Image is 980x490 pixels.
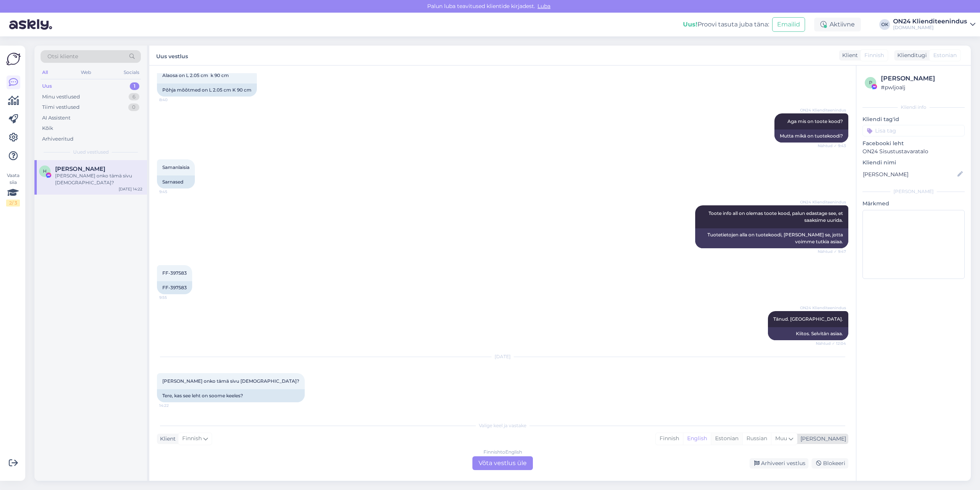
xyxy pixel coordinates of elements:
div: OK [879,19,890,30]
div: Arhiveeritud [42,135,73,143]
div: Web [79,67,93,77]
div: Võta vestlus üle [472,456,533,470]
div: Põhja mõõtmed on L 2.05 cm K 90 cm [157,84,257,97]
input: Lisa nimi [863,170,956,179]
div: FF-397583 [157,281,192,294]
div: [PERSON_NAME] [862,188,965,195]
span: Hardi Osman [55,166,105,172]
div: Tere, kas see leht on soome keeles? [157,389,305,402]
span: Nähtud ✓ 9:47 [817,249,846,254]
div: [PERSON_NAME] [797,435,846,443]
span: Luba [535,3,553,10]
span: FF-397583 [162,270,187,276]
span: Toote info all on olemas toote kood, palun edastage see, et saaksime uurida. [709,210,844,223]
div: Tiimi vestlused [42,103,80,111]
span: ON24 Klienditeenindus [800,305,846,311]
div: Kõik [42,125,53,132]
div: [DOMAIN_NAME] [893,25,967,31]
div: ON24 Klienditeenindus [893,18,967,25]
span: Muu [775,435,787,442]
p: Märkmed [862,200,965,208]
span: Tänud. [GEOGRAPHIC_DATA]. [773,316,843,322]
div: Proovi tasuta juba täna: [683,20,769,29]
div: Sarnased [157,175,195,188]
div: Tuotetietojen alla on tuotekoodi, [PERSON_NAME] se, jotta voimme tutkia asiaa. [695,228,848,248]
div: Klient [157,435,176,443]
a: ON24 Klienditeenindus[DOMAIN_NAME] [893,18,975,31]
div: 2 / 3 [6,200,20,206]
span: Nähtud ✓ 9:43 [817,143,846,149]
div: 1 [130,82,139,90]
img: Askly Logo [6,52,21,66]
span: p [869,80,872,85]
div: Kiitos. Selvitän asiaa. [768,327,848,340]
input: Lisa tag [862,125,965,136]
div: [DATE] 14:22 [119,186,142,192]
span: Uued vestlused [73,149,109,156]
span: 8:40 [159,97,188,103]
p: ON24 Sisustustavaratalo [862,147,965,156]
div: Estonian [711,433,742,444]
p: Kliendi tag'id [862,115,965,123]
span: ON24 Klienditeenindus [800,199,846,205]
label: Uus vestlus [156,50,188,61]
div: Uus [42,82,52,90]
div: All [41,67,49,77]
span: Finnish [864,51,884,59]
div: [DATE] [157,353,848,360]
span: Alaosa on L 2.05 cm k 90 cm [162,72,229,78]
div: English [683,433,711,444]
span: Finnish [182,434,202,443]
div: Russian [742,433,771,444]
span: [PERSON_NAME] onko tämä sivu [DEMOGRAPHIC_DATA]? [162,378,299,384]
span: 9:45 [159,189,188,195]
span: 14:22 [159,403,188,408]
div: Aktiivne [814,18,861,31]
div: Arhiveeri vestlus [750,458,808,469]
span: H [43,168,47,174]
span: ON24 Klienditeenindus [800,107,846,113]
div: # pwljoalj [881,83,962,92]
div: [PERSON_NAME] [881,74,962,83]
span: Aga mis on toote kood? [787,118,843,124]
div: Finnish [656,433,683,444]
p: Kliendi nimi [862,159,965,167]
span: Estonian [933,51,957,59]
button: Emailid [772,17,805,32]
div: 6 [129,93,139,101]
div: Finnish to English [483,449,522,456]
div: 0 [128,103,139,111]
div: AI Assistent [42,114,70,122]
p: Facebooki leht [862,139,965,147]
span: Samanlaisia [162,164,189,170]
div: Kliendi info [862,104,965,111]
div: Blokeeri [812,458,848,469]
div: Minu vestlused [42,93,80,101]
span: Otsi kliente [47,52,78,61]
div: Vaata siia [6,172,20,206]
div: Klient [839,51,858,59]
div: [PERSON_NAME] onko tämä sivu [DEMOGRAPHIC_DATA]? [55,172,142,186]
div: Mutta mikä on tuotekoodi? [774,129,848,143]
span: Nähtud ✓ 12:04 [816,341,846,346]
span: 9:55 [159,295,188,300]
div: Klienditugi [894,51,927,59]
div: Socials [122,67,141,77]
div: Valige keel ja vastake [157,422,848,429]
b: Uus! [683,21,697,28]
